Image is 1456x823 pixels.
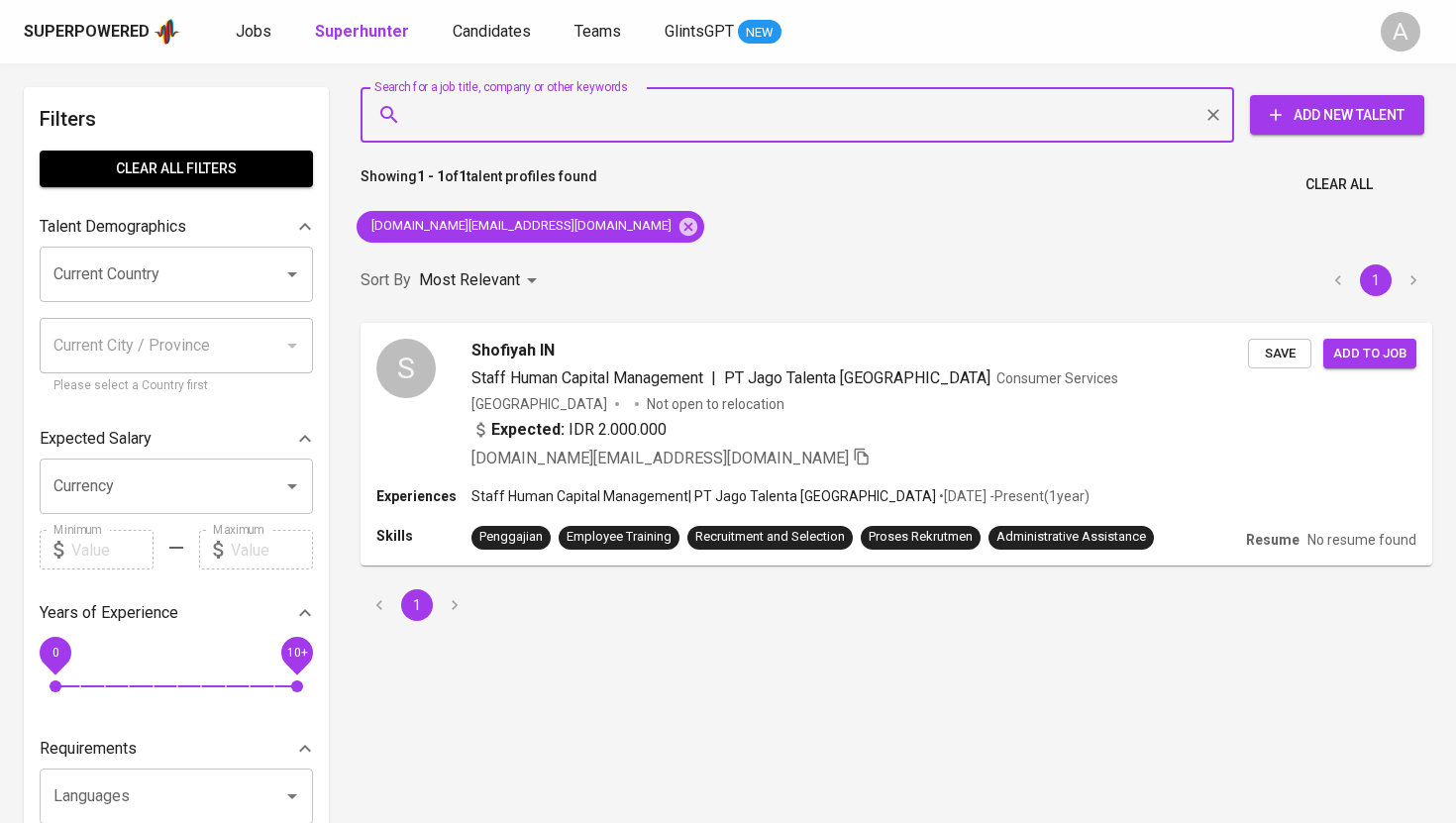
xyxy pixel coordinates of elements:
[231,530,313,569] input: Value
[1307,530,1416,550] p: No resume found
[52,646,58,660] span: 0
[376,526,471,546] p: Skills
[286,646,307,660] span: 10+
[1381,12,1420,51] div: A
[357,211,704,243] div: [DOMAIN_NAME][EMAIL_ADDRESS][DOMAIN_NAME]
[724,368,990,387] span: PT Jago Talenta [GEOGRAPHIC_DATA]
[24,17,180,47] a: Superpoweredapp logo
[647,394,784,414] p: Not open to relocation
[1298,166,1381,203] button: Clear All
[357,217,683,236] span: [DOMAIN_NAME][EMAIL_ADDRESS][DOMAIN_NAME]
[471,449,849,467] span: [DOMAIN_NAME][EMAIL_ADDRESS][DOMAIN_NAME]
[459,168,467,184] b: 1
[315,20,413,45] a: Superhunter
[40,103,313,135] h6: Filters
[361,589,473,621] nav: pagination navigation
[471,394,607,414] div: [GEOGRAPHIC_DATA]
[1323,339,1416,369] button: Add to job
[236,22,271,41] span: Jobs
[738,23,781,43] span: NEW
[1258,343,1301,365] span: Save
[665,22,734,41] span: GlintsGPT
[1250,95,1424,135] button: Add New Talent
[40,729,313,769] div: Requirements
[471,368,703,387] span: Staff Human Capital Management
[55,156,297,181] span: Clear All filters
[40,427,152,451] p: Expected Salary
[278,260,306,288] button: Open
[1266,103,1408,128] span: Add New Talent
[711,366,716,390] span: |
[1305,172,1373,197] span: Clear All
[471,339,555,362] span: Shofiyah IN
[471,418,667,442] div: IDR 2.000.000
[40,601,178,625] p: Years of Experience
[665,20,781,45] a: GlintsGPT NEW
[491,418,565,442] b: Expected:
[315,22,409,41] b: Superhunter
[40,215,186,239] p: Talent Demographics
[453,20,535,45] a: Candidates
[453,22,531,41] span: Candidates
[40,207,313,247] div: Talent Demographics
[154,17,180,47] img: app logo
[869,528,973,547] div: Proses Rekrutmen
[236,20,275,45] a: Jobs
[567,528,672,547] div: Employee Training
[71,530,154,569] input: Value
[479,528,543,547] div: Penggajian
[361,166,597,203] p: Showing of talent profiles found
[695,528,845,547] div: Recruitment and Selection
[24,21,150,44] div: Superpowered
[40,737,137,761] p: Requirements
[1199,101,1227,129] button: Clear
[40,151,313,187] button: Clear All filters
[996,370,1118,386] span: Consumer Services
[376,339,436,398] div: S
[40,593,313,633] div: Years of Experience
[574,22,621,41] span: Teams
[1248,339,1311,369] button: Save
[574,20,625,45] a: Teams
[278,782,306,810] button: Open
[53,376,299,396] p: Please select a Country first
[1246,530,1300,550] p: Resume
[1360,264,1392,296] button: page 1
[936,486,1090,506] p: • [DATE] - Present ( 1 year )
[40,419,313,459] div: Expected Salary
[401,589,433,621] button: page 1
[376,486,471,506] p: Experiences
[419,268,520,292] p: Most Relevant
[996,528,1146,547] div: Administrative Assistance
[361,323,1432,566] a: SShofiyah INStaff Human Capital Management|PT Jago Talenta [GEOGRAPHIC_DATA]Consumer Services[GEO...
[417,168,445,184] b: 1 - 1
[361,268,411,292] p: Sort By
[419,262,544,299] div: Most Relevant
[1333,343,1406,365] span: Add to job
[471,486,936,506] p: Staff Human Capital Management | PT Jago Talenta [GEOGRAPHIC_DATA]
[1319,264,1432,296] nav: pagination navigation
[278,472,306,500] button: Open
